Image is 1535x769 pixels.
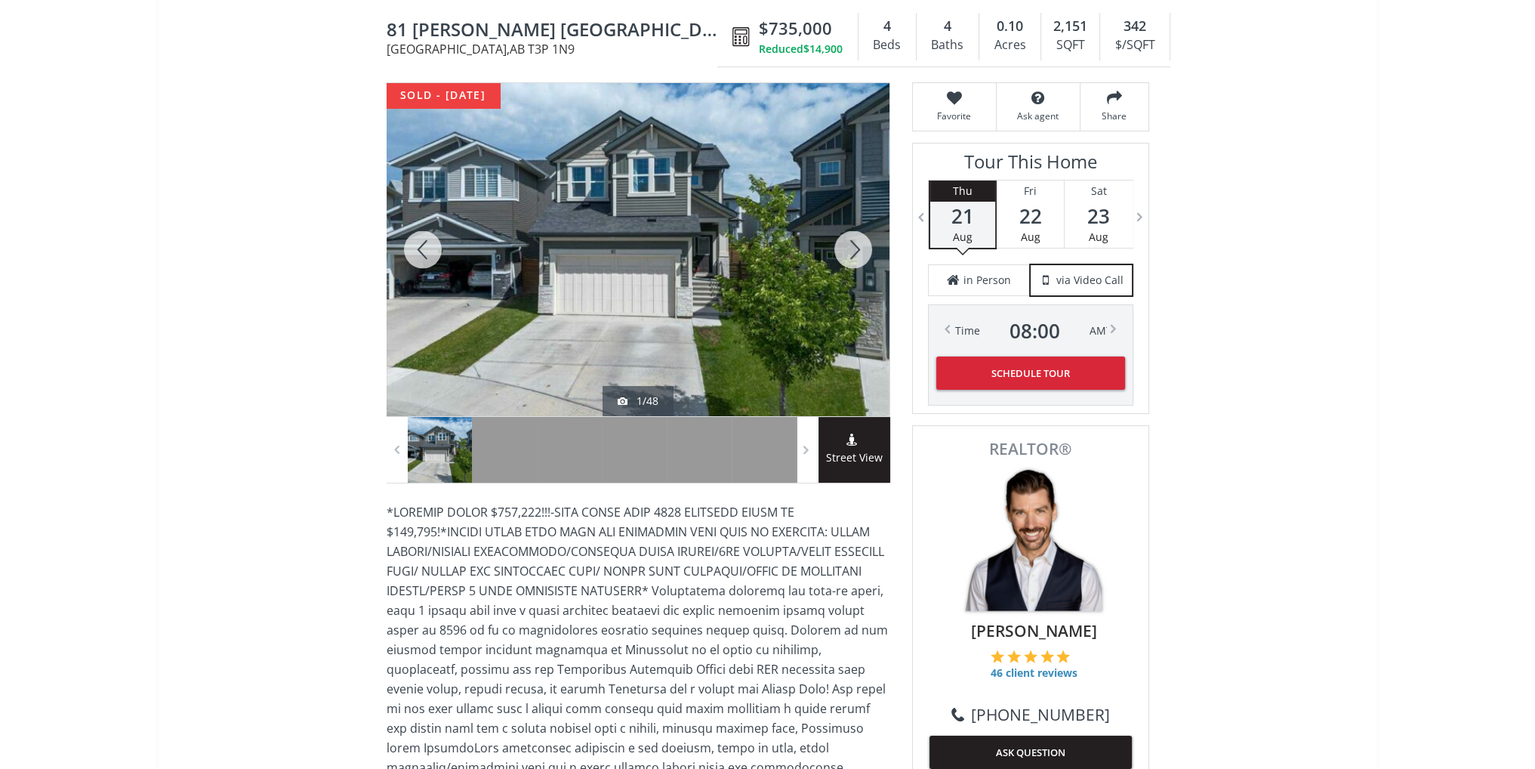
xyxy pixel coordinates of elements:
span: 22 [997,205,1064,227]
div: Reduced [759,42,843,57]
span: Ask agent [1004,110,1072,122]
img: Photo of Mike Star [955,465,1106,616]
span: Aug [1089,230,1108,244]
a: [PHONE_NUMBER] [951,703,1110,726]
span: Favorite [920,110,988,122]
span: 81 Howse Mount NE [387,20,725,43]
span: 21 [930,205,995,227]
span: 46 client reviews [991,666,1077,681]
div: Baths [924,34,971,57]
span: Aug [1020,230,1040,244]
span: Share [1088,110,1141,122]
div: sold - [DATE] [387,83,500,108]
span: $735,000 [759,17,832,40]
span: Aug [953,230,972,244]
div: 81 Howse Mount NE Calgary, AB T3P 1N9 - Photo 1 of 48 [387,83,889,416]
img: 4 of 5 stars [1040,650,1054,663]
span: Street View [818,449,890,467]
div: 4 [924,17,971,36]
span: [PERSON_NAME] [937,619,1132,642]
img: 2 of 5 stars [1007,650,1021,663]
h3: Tour This Home [928,151,1133,180]
div: Time AM [955,320,1106,341]
div: 4 [866,17,908,36]
span: 23 [1065,205,1133,227]
div: Fri [997,181,1064,202]
div: 1/48 [618,394,658,409]
span: REALTOR® [929,441,1132,457]
div: Acres [987,34,1033,57]
img: 3 of 5 stars [1024,650,1037,663]
span: in Person [963,273,1011,288]
div: $/SQFT [1108,34,1162,57]
div: SQFT [1049,34,1092,57]
span: [GEOGRAPHIC_DATA] , AB T3P 1N9 [387,43,725,55]
div: Thu [930,181,995,202]
div: Beds [866,34,908,57]
span: 2,151 [1053,17,1087,36]
div: Sat [1065,181,1133,202]
div: 342 [1108,17,1162,36]
img: 5 of 5 stars [1056,650,1070,663]
button: ASK QUESTION [929,736,1132,769]
button: Schedule Tour [936,357,1125,390]
span: via Video Call [1056,273,1124,288]
img: 1 of 5 stars [991,650,1004,663]
span: $14,900 [803,42,843,57]
div: 0.10 [987,17,1033,36]
span: 08 : 00 [1009,320,1060,341]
